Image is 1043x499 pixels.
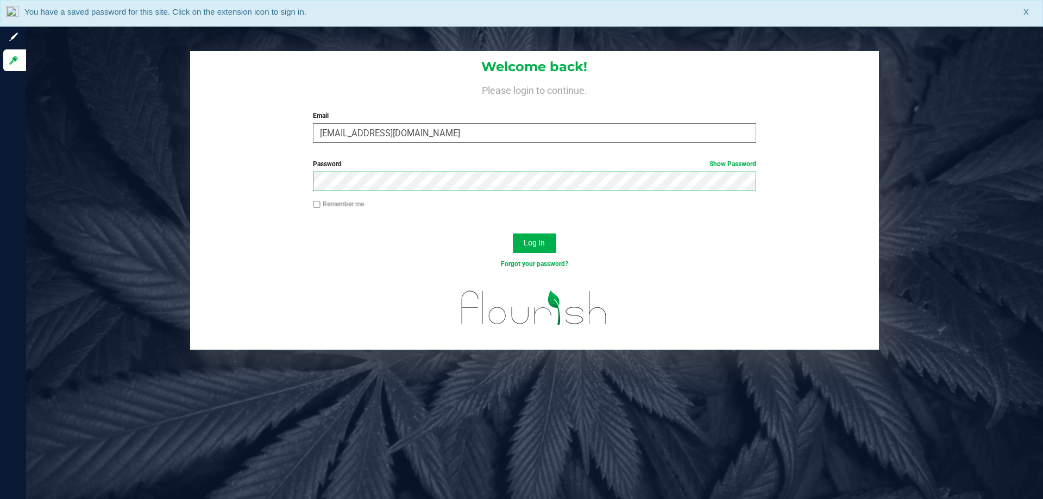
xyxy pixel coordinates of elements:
[190,83,879,96] h4: Please login to continue.
[313,160,342,168] span: Password
[1023,6,1029,18] span: X
[313,111,756,121] label: Email
[8,31,19,42] inline-svg: Sign up
[709,160,756,168] a: Show Password
[501,260,568,268] a: Forgot your password?
[513,233,556,253] button: Log In
[6,6,19,21] img: notLoggedInIcon.png
[313,201,321,209] input: Remember me
[190,60,879,74] h1: Welcome back!
[448,280,620,336] img: flourish_logo.svg
[24,7,306,16] span: You have a saved password for this site. Click on the extension icon to sign in.
[524,238,545,247] span: Log In
[8,55,19,66] inline-svg: Log in
[313,199,364,209] label: Remember me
